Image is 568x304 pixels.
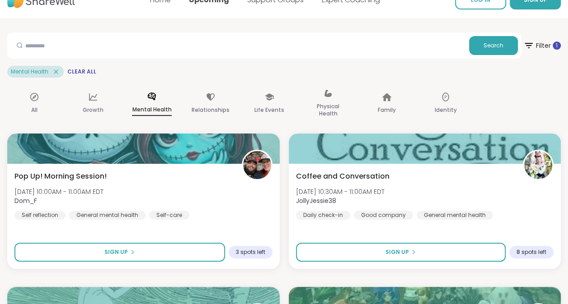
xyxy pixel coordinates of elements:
[14,243,225,262] button: Sign Up
[469,36,518,55] button: Search
[296,187,385,196] span: [DATE] 10:30AM - 11:00AM EDT
[308,101,348,119] p: Physical Health
[132,104,172,116] p: Mental Health
[296,243,506,262] button: Sign Up
[524,151,552,179] img: JollyJessie38
[14,196,37,205] b: Dom_F
[296,211,350,220] div: Daily check-in
[523,32,561,59] button: Filter 1
[385,248,409,256] span: Sign Up
[14,211,66,220] div: Self reflection
[484,41,503,50] span: Search
[104,248,128,256] span: Sign Up
[378,105,396,115] p: Family
[67,68,96,75] span: Clear All
[296,171,390,182] span: Coffee and Conversation
[69,211,146,220] div: General mental health
[14,187,103,196] span: [DATE] 10:00AM - 11:00AM EDT
[149,211,189,220] div: Self-care
[435,105,457,115] p: Identity
[516,249,546,256] span: 8 spots left
[192,105,230,115] p: Relationships
[296,196,336,205] b: JollyJessie38
[14,171,107,182] span: Pop Up! Morning Session!
[83,105,103,115] p: Growth
[556,42,558,50] span: 1
[254,105,284,115] p: Life Events
[243,151,271,179] img: Dom_F
[417,211,493,220] div: General mental health
[523,35,561,56] span: Filter
[354,211,413,220] div: Good company
[236,249,265,256] span: 3 spots left
[11,68,48,75] span: Mental Health
[31,105,38,115] p: All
